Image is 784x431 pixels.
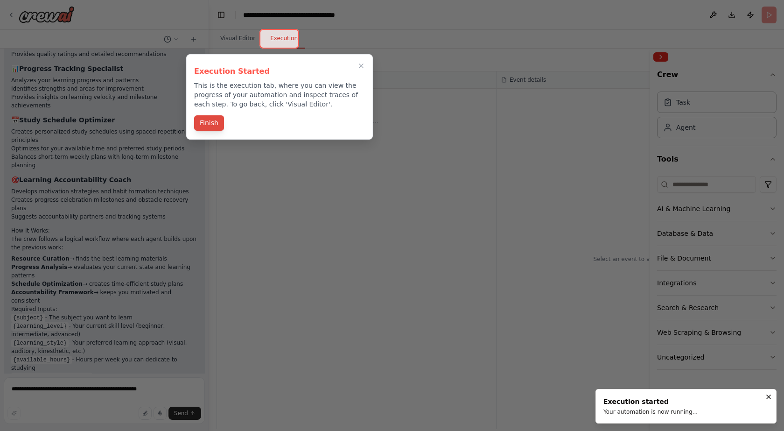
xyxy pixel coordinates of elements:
[215,8,228,21] button: Hide left sidebar
[194,66,365,77] h3: Execution Started
[194,115,224,131] button: Finish
[603,408,698,416] div: Your automation is now running...
[356,60,367,71] button: Close walkthrough
[603,397,698,406] div: Execution started
[194,81,365,109] p: This is the execution tab, where you can view the progress of your automation and inspect traces ...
